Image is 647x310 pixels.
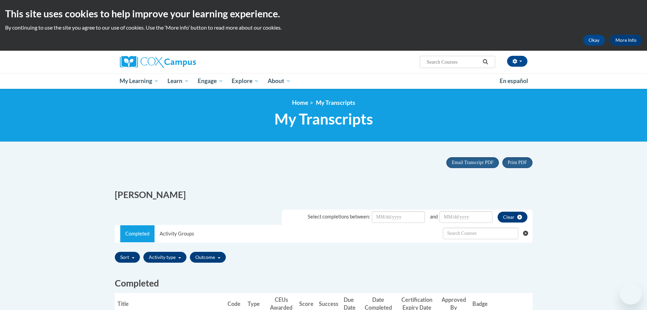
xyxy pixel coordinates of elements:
[110,73,538,89] div: Main menu
[120,77,159,85] span: My Learning
[523,225,532,242] button: Clear searching
[190,252,226,263] button: Outcome
[120,56,196,68] img: Cox Campus
[115,277,533,290] h2: Completed
[227,73,263,89] a: Explore
[5,7,642,20] h2: This site uses cookies to help improve your learning experience.
[500,77,528,84] span: En español
[308,214,370,219] span: Select completions between:
[193,73,228,89] a: Engage
[292,99,308,106] a: Home
[268,77,291,85] span: About
[115,252,140,263] button: Sort
[155,225,199,242] a: Activity Groups
[372,211,425,223] input: Date Input
[167,77,189,85] span: Learn
[498,212,527,223] button: clear
[507,56,527,67] button: Account Settings
[583,35,605,46] button: Okay
[316,99,355,106] span: My Transcripts
[232,77,259,85] span: Explore
[508,160,527,165] span: Print PDF
[610,35,642,46] a: More Info
[163,73,193,89] a: Learn
[120,56,249,68] a: Cox Campus
[115,73,163,89] a: My Learning
[443,228,518,239] input: Search Withdrawn Transcripts
[480,58,490,66] button: Search
[263,73,295,89] a: About
[495,74,533,88] a: En español
[430,214,438,219] span: and
[426,58,480,66] input: Search Courses
[452,160,493,165] span: Email Transcript PDF
[143,252,186,263] button: Activity type
[120,225,155,242] a: Completed
[274,110,373,128] span: My Transcripts
[502,157,532,168] button: Print PDF
[620,283,642,305] iframe: Button to launch messaging window
[115,189,319,201] h2: [PERSON_NAME]
[439,211,492,223] input: Date Input
[5,24,642,31] p: By continuing to use the site you agree to our use of cookies. Use the ‘More info’ button to read...
[446,157,499,168] button: Email Transcript PDF
[198,77,223,85] span: Engage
